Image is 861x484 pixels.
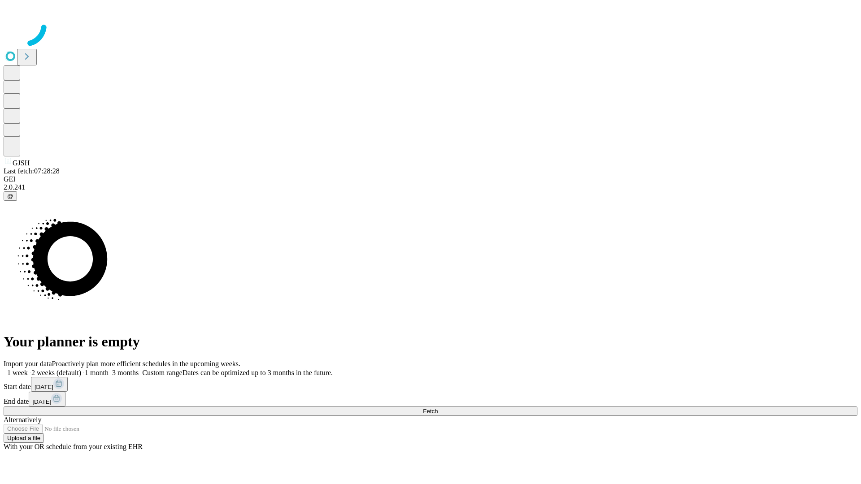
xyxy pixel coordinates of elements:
[4,406,857,416] button: Fetch
[7,193,13,199] span: @
[32,398,51,405] span: [DATE]
[4,360,52,367] span: Import your data
[35,384,53,390] span: [DATE]
[52,360,240,367] span: Proactively plan more efficient schedules in the upcoming weeks.
[4,175,857,183] div: GEI
[7,369,28,376] span: 1 week
[85,369,109,376] span: 1 month
[13,159,30,167] span: GJSH
[4,392,857,406] div: End date
[4,433,44,443] button: Upload a file
[4,191,17,201] button: @
[4,377,857,392] div: Start date
[31,369,81,376] span: 2 weeks (default)
[183,369,333,376] span: Dates can be optimized up to 3 months in the future.
[31,377,68,392] button: [DATE]
[4,333,857,350] h1: Your planner is empty
[142,369,182,376] span: Custom range
[4,443,143,450] span: With your OR schedule from your existing EHR
[4,183,857,191] div: 2.0.241
[423,408,438,415] span: Fetch
[4,167,60,175] span: Last fetch: 07:28:28
[29,392,65,406] button: [DATE]
[112,369,139,376] span: 3 months
[4,416,41,423] span: Alternatively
